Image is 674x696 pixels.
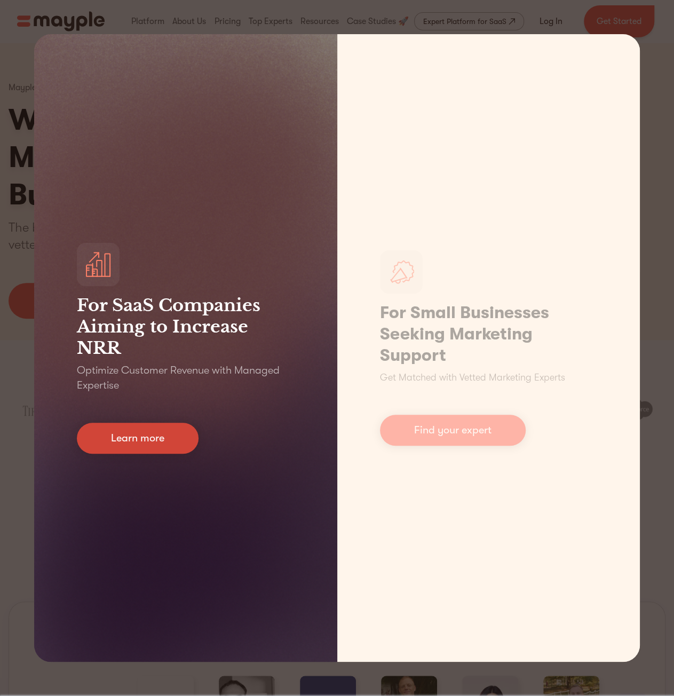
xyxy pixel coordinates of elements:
[77,363,295,393] p: Optimize Customer Revenue with Managed Expertise
[77,423,199,454] a: Learn more
[380,302,598,366] h1: For Small Businesses Seeking Marketing Support
[380,370,565,385] p: Get Matched with Vetted Marketing Experts
[77,295,295,359] h3: For SaaS Companies Aiming to Increase NRR
[380,415,526,446] a: Find your expert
